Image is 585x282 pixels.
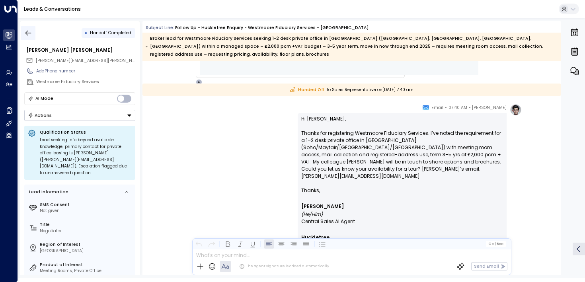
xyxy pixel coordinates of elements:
span: Cc Bcc [488,242,503,246]
span: • [469,104,471,112]
span: Handoff Completed [90,30,131,36]
div: Broker lead for Westmoore Fiduciary Services seeking 1-2 desk private office in [GEOGRAPHIC_DATA]... [146,35,558,58]
span: Central Sales AI Agent [301,218,355,225]
label: Title [40,222,133,228]
div: Negotiator [40,228,133,234]
div: Lead Information [27,189,68,195]
span: • [445,104,447,112]
label: SMS Consent [40,202,133,208]
div: AddPhone number [36,68,135,74]
button: Actions [24,110,135,121]
strong: [PERSON_NAME] [301,203,344,210]
em: (He/Him) [301,211,323,218]
span: andrew.mccallum@gryphonpropertypartners.com [36,58,135,64]
p: Hi [PERSON_NAME], Thanks for registering Westmoore Fiduciary Services. I’ve noted the requirement... [301,115,503,187]
p: Qualification Status [40,129,132,135]
div: to Sales Representative on [DATE] 7:40 am [142,84,561,96]
div: The agent signature is added automatically [239,264,329,269]
div: • [85,27,88,38]
div: [PERSON_NAME] [PERSON_NAME] [26,47,135,54]
div: Actions [28,113,52,118]
button: Redo [207,239,216,249]
div: Meeting Rooms, Private Office [40,268,133,274]
a: Leads & Conversations [24,6,81,12]
span: Handed Off [290,87,324,93]
div: Button group with a nested menu [24,110,135,121]
span: [PERSON_NAME] [472,104,507,112]
span: Thanks, [301,187,320,194]
div: Lead seeking info beyond available knowledge; primary contact for private office leasing is [PERS... [40,137,132,176]
div: A [196,79,202,86]
span: | [494,242,495,246]
button: Cc|Bcc [486,241,506,247]
div: Follow up - Huckletree Enquiry - Westmoore Fiduciary Services - [GEOGRAPHIC_DATA] [175,25,369,31]
span: Subject Line: [146,25,174,31]
div: AI Mode [35,95,53,103]
label: Product of Interest [40,262,133,268]
div: [GEOGRAPHIC_DATA] [40,248,133,254]
span: Email [431,104,443,112]
strong: Huckletree [301,234,330,241]
span: 07:40 AM [448,104,467,112]
div: Westmoore Fiduciary Services [36,79,135,85]
div: Not given [40,208,133,214]
label: Region of Interest [40,241,133,248]
button: Undo [194,239,204,249]
img: profile-logo.png [510,104,522,116]
span: [PERSON_NAME][EMAIL_ADDRESS][PERSON_NAME][DOMAIN_NAME] [36,58,177,64]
